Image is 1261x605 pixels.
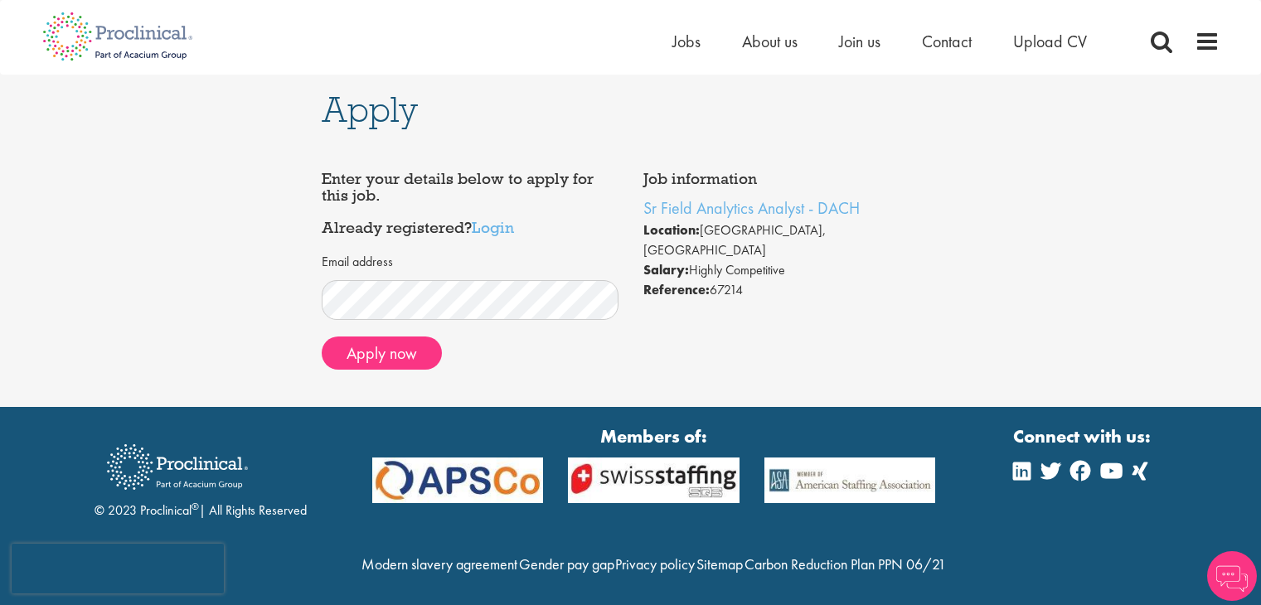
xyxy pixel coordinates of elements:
a: Join us [839,31,880,52]
strong: Location: [643,221,700,239]
sup: ® [192,500,199,513]
img: APSCo [360,457,556,503]
h4: Enter your details below to apply for this job. Already registered? [322,171,618,236]
label: Email address [322,253,393,272]
iframe: reCAPTCHA [12,544,224,593]
strong: Reference: [643,281,710,298]
img: APSCo [752,457,948,503]
span: Apply [322,87,418,132]
strong: Members of: [372,423,936,449]
a: Upload CV [1013,31,1087,52]
a: Jobs [672,31,701,52]
li: 67214 [643,280,940,300]
a: Sr Field Analytics Analyst - DACH [643,197,860,219]
a: Contact [922,31,972,52]
strong: Salary: [643,261,689,278]
a: Sitemap [696,554,743,574]
a: Gender pay gap [519,554,614,574]
img: Chatbot [1207,551,1257,601]
a: Modern slavery agreement [361,554,517,574]
a: About us [742,31,798,52]
a: Privacy policy [615,554,695,574]
a: Login [472,217,514,237]
li: [GEOGRAPHIC_DATA], [GEOGRAPHIC_DATA] [643,220,940,260]
strong: Connect with us: [1013,423,1154,449]
h4: Job information [643,171,940,187]
li: Highly Competitive [643,260,940,280]
img: APSCo [555,457,752,503]
button: Apply now [322,336,442,370]
a: Carbon Reduction Plan PPN 06/21 [744,554,946,574]
img: Proclinical Recruitment [95,433,260,501]
div: © 2023 Proclinical | All Rights Reserved [95,432,307,520]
